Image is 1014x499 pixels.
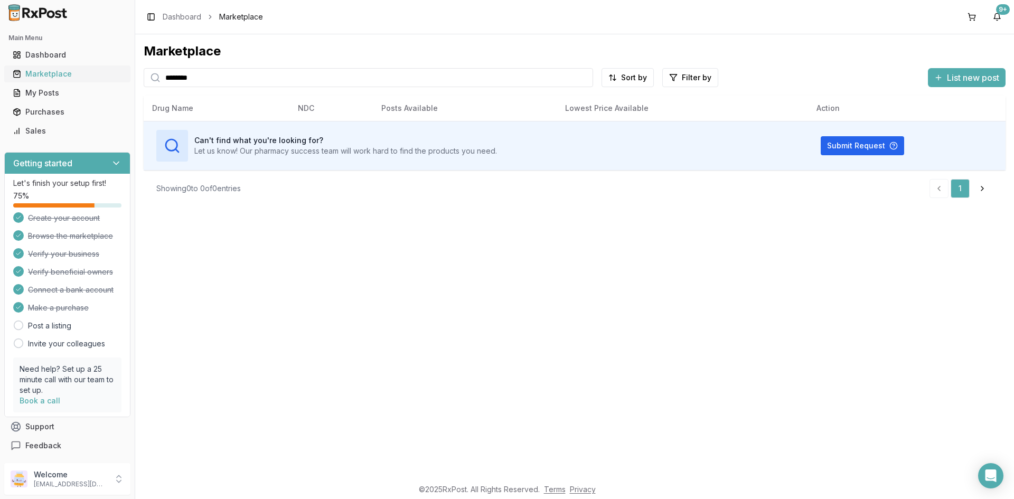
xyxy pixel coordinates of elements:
[13,157,72,170] h3: Getting started
[163,12,201,22] a: Dashboard
[156,183,241,194] div: Showing 0 to 0 of 0 entries
[602,68,654,87] button: Sort by
[978,463,1003,488] div: Open Intercom Messenger
[544,485,566,494] a: Terms
[34,480,107,488] p: [EMAIL_ADDRESS][DOMAIN_NAME]
[4,65,130,82] button: Marketplace
[4,84,130,101] button: My Posts
[34,469,107,480] p: Welcome
[8,121,126,140] a: Sales
[13,191,29,201] span: 75 %
[13,178,121,189] p: Let's finish your setup first!
[25,440,61,451] span: Feedback
[928,73,1006,84] a: List new post
[20,396,60,405] a: Book a call
[972,179,993,198] a: Go to next page
[928,68,1006,87] button: List new post
[8,102,126,121] a: Purchases
[194,135,497,146] h3: Can't find what you're looking for?
[929,179,993,198] nav: pagination
[989,8,1006,25] button: 9+
[808,96,1006,121] th: Action
[4,436,130,455] button: Feedback
[28,338,105,349] a: Invite your colleagues
[144,96,289,121] th: Drug Name
[28,303,89,313] span: Make a purchase
[13,50,122,60] div: Dashboard
[13,69,122,79] div: Marketplace
[28,285,114,295] span: Connect a bank account
[662,68,718,87] button: Filter by
[11,470,27,487] img: User avatar
[373,96,557,121] th: Posts Available
[13,126,122,136] div: Sales
[13,88,122,98] div: My Posts
[4,4,72,21] img: RxPost Logo
[144,43,1006,60] div: Marketplace
[28,267,113,277] span: Verify beneficial owners
[621,72,647,83] span: Sort by
[821,136,904,155] button: Submit Request
[28,249,99,259] span: Verify your business
[194,146,497,156] p: Let us know! Our pharmacy success team will work hard to find the products you need.
[4,46,130,63] button: Dashboard
[557,96,808,121] th: Lowest Price Available
[4,103,130,120] button: Purchases
[20,364,115,396] p: Need help? Set up a 25 minute call with our team to set up.
[13,107,122,117] div: Purchases
[4,417,130,436] button: Support
[8,45,126,64] a: Dashboard
[8,83,126,102] a: My Posts
[219,12,263,22] span: Marketplace
[289,96,373,121] th: NDC
[951,179,970,198] a: 1
[8,64,126,83] a: Marketplace
[28,231,113,241] span: Browse the marketplace
[996,4,1010,15] div: 9+
[28,321,71,331] a: Post a listing
[28,213,100,223] span: Create your account
[8,34,126,42] h2: Main Menu
[4,123,130,139] button: Sales
[682,72,711,83] span: Filter by
[947,71,999,84] span: List new post
[163,12,263,22] nav: breadcrumb
[570,485,596,494] a: Privacy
